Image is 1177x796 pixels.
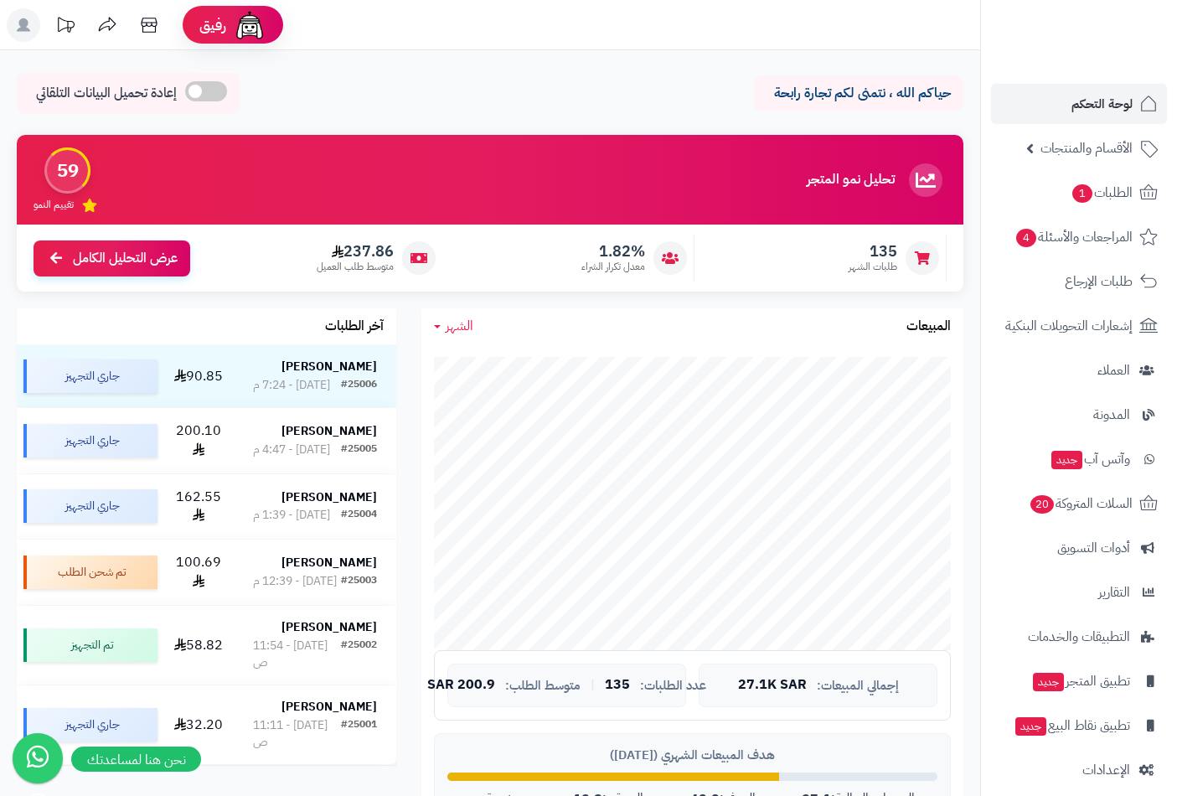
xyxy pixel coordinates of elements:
[23,359,157,393] div: جاري التجهيز
[1071,181,1133,204] span: الطلبات
[1015,717,1046,736] span: جديد
[253,638,342,671] div: [DATE] - 11:54 ص
[991,572,1167,613] a: التقارير
[1098,581,1130,604] span: التقارير
[991,439,1167,479] a: وآتس آبجديد
[906,319,951,334] h3: المبيعات
[581,260,645,274] span: معدل تكرار الشراء
[1051,451,1082,469] span: جديد
[253,442,330,458] div: [DATE] - 4:47 م
[44,8,86,46] a: تحديثات المنصة
[1071,92,1133,116] span: لوحة التحكم
[991,173,1167,213] a: الطلبات1
[991,661,1167,701] a: تطبيق المتجرجديد
[1057,536,1130,560] span: أدوات التسويق
[281,422,377,440] strong: [PERSON_NAME]
[1093,403,1130,426] span: المدونة
[1072,184,1092,203] span: 1
[447,747,937,764] div: هدف المبيعات الشهري ([DATE])
[849,242,897,261] span: 135
[317,260,394,274] span: متوسط طلب العميل
[807,173,895,188] h3: تحليل نمو المتجر
[23,708,157,742] div: جاري التجهيز
[253,507,330,524] div: [DATE] - 1:39 م
[991,750,1167,790] a: الإعدادات
[341,507,377,524] div: #25004
[591,679,595,691] span: |
[164,540,234,605] td: 100.69
[434,317,473,336] a: الشهر
[991,84,1167,124] a: لوحة التحكم
[233,8,266,42] img: ai-face.png
[1014,714,1130,737] span: تطبيق نقاط البيع
[1065,270,1133,293] span: طلبات الإرجاع
[1031,669,1130,693] span: تطبيق المتجر
[991,528,1167,568] a: أدوات التسويق
[1016,229,1036,247] span: 4
[427,678,495,693] span: 200.9 SAR
[281,488,377,506] strong: [PERSON_NAME]
[341,717,377,751] div: #25001
[317,242,394,261] span: 237.86
[738,678,807,693] span: 27.1K SAR
[849,260,897,274] span: طلبات الشهر
[991,706,1167,746] a: تطبيق نقاط البيعجديد
[164,345,234,407] td: 90.85
[1005,314,1133,338] span: إشعارات التحويلات البنكية
[23,489,157,523] div: جاري التجهيز
[253,573,337,590] div: [DATE] - 12:39 م
[23,556,157,589] div: تم شحن الطلب
[23,424,157,457] div: جاري التجهيز
[991,306,1167,346] a: إشعارات التحويلات البنكية
[253,717,342,751] div: [DATE] - 11:11 ص
[991,261,1167,302] a: طلبات الإرجاع
[1028,625,1130,649] span: التطبيقات والخدمات
[341,377,377,394] div: #25006
[73,249,178,268] span: عرض التحليل الكامل
[581,242,645,261] span: 1.82%
[1014,225,1133,249] span: المراجعات والأسئلة
[640,679,706,693] span: عدد الطلبات:
[1040,137,1133,160] span: الأقسام والمنتجات
[991,617,1167,657] a: التطبيقات والخدمات
[164,474,234,540] td: 162.55
[341,573,377,590] div: #25003
[281,618,377,636] strong: [PERSON_NAME]
[164,408,234,473] td: 200.10
[281,698,377,716] strong: [PERSON_NAME]
[34,198,74,212] span: تقييم النمو
[817,679,899,693] span: إجمالي المبيعات:
[36,84,177,103] span: إعادة تحميل البيانات التلقائي
[1050,447,1130,471] span: وآتس آب
[23,628,157,662] div: تم التجهيز
[991,395,1167,435] a: المدونة
[325,319,384,334] h3: آخر الطلبات
[605,678,630,693] span: 135
[164,606,234,685] td: 58.82
[446,316,473,336] span: الشهر
[281,358,377,375] strong: [PERSON_NAME]
[991,483,1167,524] a: السلات المتروكة20
[1029,492,1133,515] span: السلات المتروكة
[505,679,581,693] span: متوسط الطلب:
[767,84,951,103] p: حياكم الله ، نتمنى لكم تجارة رابحة
[164,685,234,764] td: 32.20
[341,442,377,458] div: #25005
[1033,673,1064,691] span: جديد
[991,350,1167,390] a: العملاء
[341,638,377,671] div: #25002
[199,15,226,35] span: رفيق
[34,240,190,277] a: عرض التحليل الكامل
[991,217,1167,257] a: المراجعات والأسئلة4
[1082,758,1130,782] span: الإعدادات
[281,554,377,571] strong: [PERSON_NAME]
[1030,495,1054,514] span: 20
[1097,359,1130,382] span: العملاء
[253,377,330,394] div: [DATE] - 7:24 م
